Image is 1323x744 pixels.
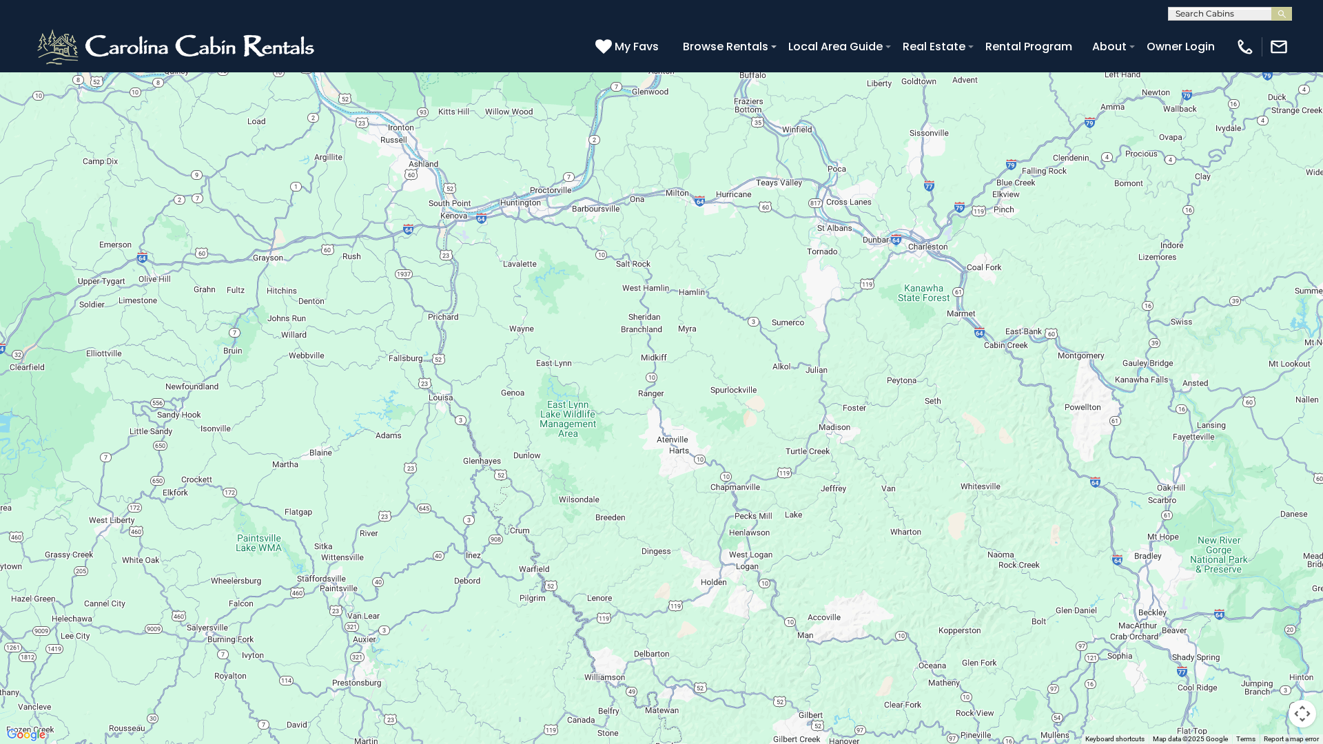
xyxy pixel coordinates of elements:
[1269,37,1289,56] img: mail-regular-white.png
[1235,37,1255,56] img: phone-regular-white.png
[1140,34,1222,59] a: Owner Login
[896,34,972,59] a: Real Estate
[1085,34,1134,59] a: About
[595,38,662,56] a: My Favs
[978,34,1079,59] a: Rental Program
[781,34,890,59] a: Local Area Guide
[615,38,659,55] span: My Favs
[34,26,320,68] img: White-1-2.png
[676,34,775,59] a: Browse Rentals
